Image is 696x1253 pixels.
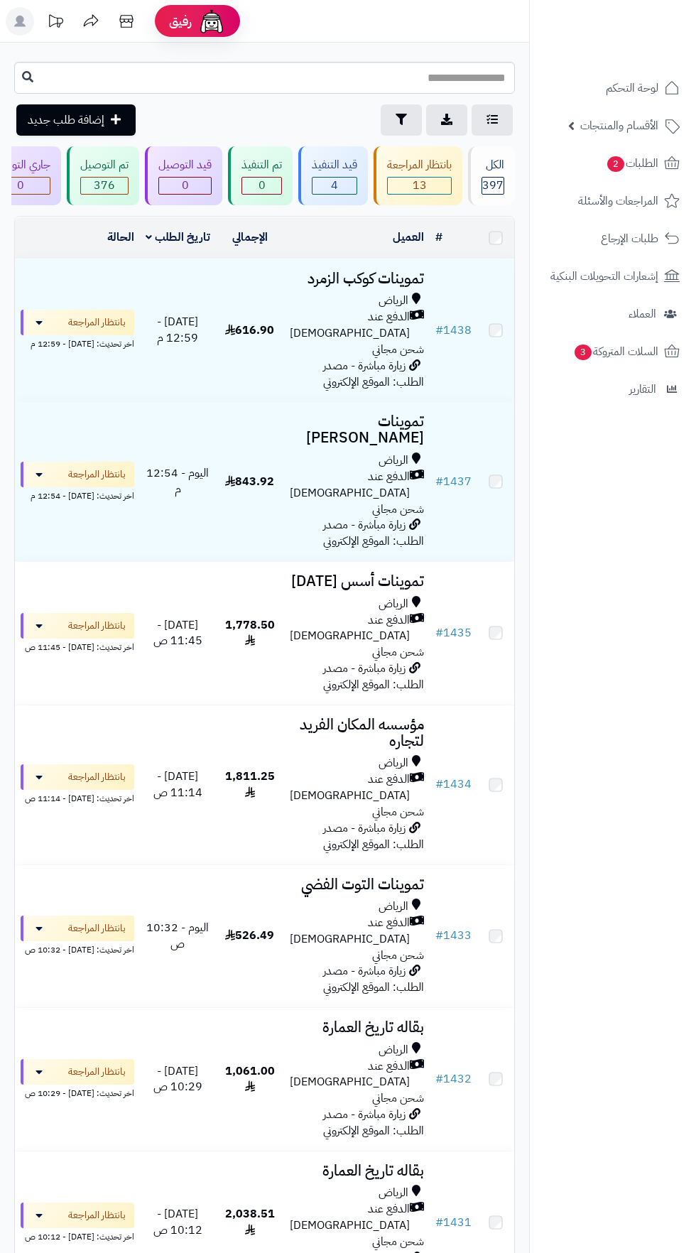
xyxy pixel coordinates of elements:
span: إشعارات التحويلات البنكية [550,266,658,286]
span: زيارة مباشرة - مصدر الطلب: الموقع الإلكتروني [323,357,424,391]
h3: تموينات [PERSON_NAME] [290,413,424,446]
span: 397 [482,178,504,194]
span: الدفع عند [DEMOGRAPHIC_DATA] [290,309,410,342]
span: شحن مجاني [372,1233,424,1250]
span: بانتظار المراجعة [68,1065,126,1079]
a: المراجعات والأسئلة [538,184,687,218]
span: 376 [81,178,128,194]
a: الكل397 [465,146,518,205]
span: 616.90 [225,322,274,339]
span: الدفع عند [DEMOGRAPHIC_DATA] [290,612,410,645]
a: قيد التنفيذ 4 [295,146,371,205]
a: بانتظار المراجعة 13 [371,146,465,205]
span: الدفع عند [DEMOGRAPHIC_DATA] [290,771,410,804]
span: [DATE] - 11:45 ص [153,617,202,650]
span: 0 [242,178,281,194]
h3: تموينات أسس [DATE] [290,573,424,590]
span: المراجعات والأسئلة [578,191,658,211]
span: 2,038.51 [225,1205,275,1239]
h3: بقاله تاريخ العمارة [290,1019,424,1036]
span: الطلبات [606,153,658,173]
span: الرياض [379,1185,408,1201]
span: 1,811.25 [225,768,275,801]
a: تم التوصيل 376 [64,146,142,205]
h3: مؤسسه المكان الفريد لتجاره [290,717,424,749]
a: العملاء [538,297,687,331]
span: شحن مجاني [372,501,424,518]
span: اليوم - 12:54 م [146,465,209,498]
div: بانتظار المراجعة [387,157,452,173]
span: # [435,624,443,641]
span: # [435,776,443,793]
span: الدفع عند [DEMOGRAPHIC_DATA] [290,469,410,501]
a: #1431 [435,1214,472,1231]
span: 843.92 [225,473,274,490]
span: زيارة مباشرة - مصدر الطلب: الموقع الإلكتروني [323,820,424,853]
h3: تموينات كوكب الزمرد [290,271,424,287]
span: [DATE] - 10:12 ص [153,1205,202,1239]
div: قيد التوصيل [158,157,212,173]
a: الحالة [107,229,134,246]
span: بانتظار المراجعة [68,921,126,935]
div: قيد التنفيذ [312,157,357,173]
span: # [435,1070,443,1087]
span: بانتظار المراجعة [68,1208,126,1222]
span: الرياض [379,899,408,915]
span: اليوم - 10:32 ص [146,919,209,953]
span: زيارة مباشرة - مصدر الطلب: الموقع الإلكتروني [323,962,424,996]
span: إضافة طلب جديد [28,112,104,129]
a: #1434 [435,776,472,793]
a: إشعارات التحويلات البنكية [538,259,687,293]
a: الإجمالي [232,229,268,246]
span: شحن مجاني [372,341,424,358]
span: الأقسام والمنتجات [580,116,658,136]
span: الرياض [379,596,408,612]
span: # [435,473,443,490]
div: اخر تحديث: [DATE] - 12:59 م [21,335,134,350]
span: 526.49 [225,927,274,944]
span: شحن مجاني [372,644,424,661]
h3: تموينات التوت الفضي [290,877,424,893]
a: تم التنفيذ 0 [225,146,295,205]
span: بانتظار المراجعة [68,770,126,784]
span: الدفع عند [DEMOGRAPHIC_DATA] [290,1201,410,1234]
span: التقارير [629,379,656,399]
span: الرياض [379,755,408,771]
span: الرياض [379,293,408,309]
a: # [435,229,442,246]
span: بانتظار المراجعة [68,619,126,633]
div: اخر تحديث: [DATE] - 12:54 م [21,487,134,502]
span: شحن مجاني [372,803,424,820]
div: تم التنفيذ [241,157,282,173]
a: تاريخ الطلب [146,229,210,246]
span: # [435,1214,443,1231]
a: #1438 [435,322,472,339]
span: طلبات الإرجاع [601,229,658,249]
span: 2 [607,156,624,172]
a: طلبات الإرجاع [538,222,687,256]
span: 0 [159,178,211,194]
h3: بقاله تاريخ العمارة [290,1163,424,1179]
span: الرياض [379,1042,408,1058]
span: زيارة مباشرة - مصدر الطلب: الموقع الإلكتروني [323,1106,424,1139]
span: 13 [388,178,451,194]
span: بانتظار المراجعة [68,467,126,482]
a: العميل [393,229,424,246]
a: لوحة التحكم [538,71,687,105]
span: شحن مجاني [372,1090,424,1107]
span: رفيق [169,13,192,30]
span: بانتظار المراجعة [68,315,126,330]
a: #1432 [435,1070,472,1087]
div: اخر تحديث: [DATE] - 11:14 ص [21,790,134,805]
a: التقارير [538,372,687,406]
span: 4 [312,178,357,194]
a: قيد التوصيل 0 [142,146,225,205]
span: لوحة التحكم [606,78,658,98]
span: زيارة مباشرة - مصدر الطلب: الموقع الإلكتروني [323,660,424,693]
a: الطلبات2 [538,146,687,180]
div: اخر تحديث: [DATE] - 10:32 ص [21,941,134,956]
a: السلات المتروكة3 [538,335,687,369]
